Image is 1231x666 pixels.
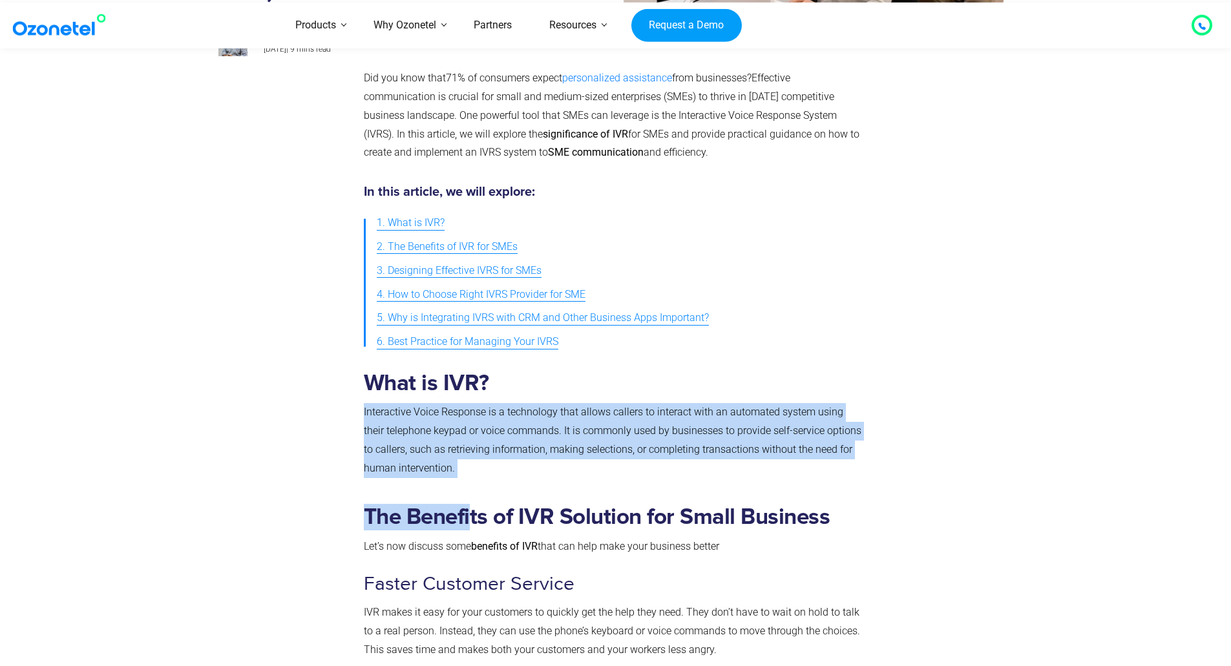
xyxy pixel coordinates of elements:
[377,309,709,328] span: 5. Why is Integrating IVRS with CRM and Other Business Apps Important?
[644,146,708,158] span: and efficiency.
[531,3,615,48] a: Resources
[672,72,747,84] span: from businesses
[264,45,286,54] span: [DATE]
[364,72,837,140] span: Effective communication is crucial for small and medium-sized enterprises (SMEs) to thrive in [DA...
[377,259,542,283] a: 3. Designing Effective IVRS for SMEs
[364,72,446,84] span: Did you know that
[543,128,628,140] b: significance of IVR
[548,146,644,158] b: SME communication
[364,506,830,528] strong: The Benefits of IVR Solution for Small Business
[446,72,562,84] span: 71% of consumers expect
[377,262,542,280] span: 3. Designing Effective IVRS for SMEs
[377,286,585,304] span: 4. How to Choose Right IVRS Provider for SME
[377,235,518,259] a: 2. The Benefits of IVR for SMEs
[364,406,861,473] span: Interactive Voice Response is a technology that allows callers to interact with an automated syst...
[631,8,742,42] a: Request a Demo
[377,238,518,256] span: 2. The Benefits of IVR for SMEs
[355,3,455,48] a: Why Ozonetel
[377,306,709,330] a: 5. Why is Integrating IVRS with CRM and Other Business Apps Important?
[562,72,672,84] a: personalized assistance
[377,333,558,351] span: 6. Best Practice for Managing Your IVRS
[377,330,558,354] a: 6. Best Practice for Managing Your IVRS
[364,372,489,395] strong: What is IVR?
[364,572,574,596] span: Faster Customer Service
[290,45,295,54] span: 9
[297,45,331,54] span: mins read
[471,540,538,552] b: benefits of IVR
[455,3,531,48] a: Partners
[364,540,471,552] span: Let’s now discuss some
[264,43,536,57] p: |
[377,283,585,307] a: 4. How to Choose Right IVRS Provider for SME
[377,214,445,233] span: 1. What is IVR?
[747,72,752,84] span: ?
[377,211,445,235] a: 1. What is IVR?
[364,185,863,198] h5: In this article, we will explore:
[277,3,355,48] a: Products
[364,606,860,656] span: IVR makes it easy for your customers to quickly get the help they need. They don’t have to wait o...
[538,540,719,552] span: that can help make your business better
